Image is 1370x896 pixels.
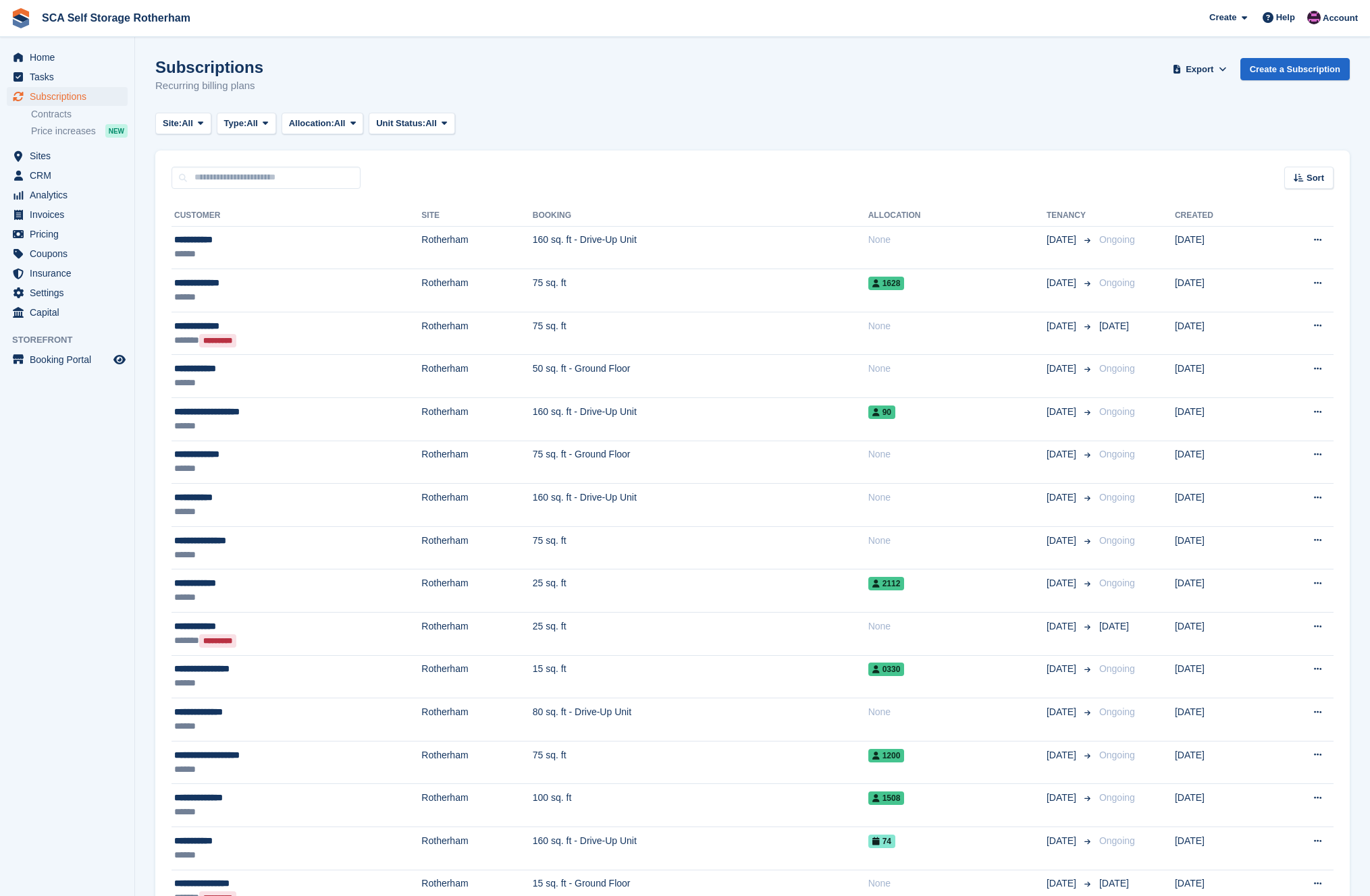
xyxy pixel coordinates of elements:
[30,264,111,283] span: Insurance
[7,225,128,244] a: menu
[1099,320,1129,331] span: [DATE]
[868,491,1047,505] div: None
[30,244,111,263] span: Coupons
[1047,362,1079,376] span: [DATE]
[30,87,111,106] span: Subscriptions
[30,205,111,224] span: Invoices
[376,117,425,130] span: Unit Status:
[1175,569,1267,613] td: [DATE]
[1047,405,1079,419] span: [DATE]
[1047,791,1079,805] span: [DATE]
[7,87,128,106] a: menu
[7,146,128,165] a: menu
[1099,663,1135,674] span: Ongoing
[1047,276,1079,290] span: [DATE]
[533,655,868,698] td: 15 sq. ft
[1209,11,1236,24] span: Create
[533,613,868,656] td: 25 sq. ft
[1175,441,1267,484] td: [DATE]
[868,362,1047,376] div: None
[246,117,258,130] span: All
[421,398,532,441] td: Rotherham
[30,186,111,204] span: Analytics
[1099,277,1135,288] span: Ongoing
[1047,319,1079,333] span: [DATE]
[868,233,1047,247] div: None
[1099,792,1135,803] span: Ongoing
[533,269,868,312] td: 75 sq. ft
[533,827,868,870] td: 160 sq. ft - Drive-Up Unit
[533,741,868,784] td: 75 sq. ft
[1099,750,1135,760] span: Ongoing
[421,655,532,698] td: Rotherham
[533,441,868,484] td: 75 sq. ft - Ground Floor
[1047,705,1079,719] span: [DATE]
[12,333,134,347] span: Storefront
[1099,234,1135,245] span: Ongoing
[7,186,128,204] a: menu
[30,166,111,185] span: CRM
[868,205,1047,227] th: Allocation
[868,577,905,590] span: 2112
[1175,269,1267,312] td: [DATE]
[868,619,1047,634] div: None
[533,398,868,441] td: 160 sq. ft - Drive-Up Unit
[421,484,532,527] td: Rotherham
[421,784,532,827] td: Rotherham
[1307,171,1324,185] span: Sort
[533,226,868,269] td: 160 sq. ft - Drive-Up Unit
[421,741,532,784] td: Rotherham
[369,113,454,135] button: Unit Status: All
[868,447,1047,461] div: None
[421,355,532,398] td: Rotherham
[7,283,128,302] a: menu
[1175,312,1267,355] td: [DATE]
[421,205,532,227] th: Site
[289,117,334,130] span: Allocation:
[868,835,895,848] span: 74
[1047,205,1094,227] th: Tenancy
[1099,706,1135,717] span: Ongoing
[31,108,128,121] a: Contracts
[1099,835,1135,846] span: Ongoing
[1047,534,1079,548] span: [DATE]
[1307,11,1321,24] img: Dale Chapman
[36,7,196,29] a: SCA Self Storage Rotherham
[30,67,111,86] span: Tasks
[1175,226,1267,269] td: [DATE]
[224,117,247,130] span: Type:
[1047,576,1079,590] span: [DATE]
[1099,406,1135,417] span: Ongoing
[30,303,111,322] span: Capital
[868,749,905,762] span: 1200
[1099,878,1129,889] span: [DATE]
[30,350,111,369] span: Booking Portal
[533,784,868,827] td: 100 sq. ft
[533,312,868,355] td: 75 sq. ft
[1047,834,1079,848] span: [DATE]
[868,663,905,676] span: 0330
[421,226,532,269] td: Rotherham
[1047,491,1079,505] span: [DATE]
[1175,484,1267,527] td: [DATE]
[182,117,193,130] span: All
[1099,578,1135,588] span: Ongoing
[155,113,211,135] button: Site: All
[7,303,128,322] a: menu
[868,876,1047,891] div: None
[1175,655,1267,698] td: [DATE]
[1276,11,1295,24] span: Help
[31,123,128,138] a: Price increases NEW
[11,8,31,28] img: stora-icon-8386f47178a22dfd0bd8f6a31ec36ba5ce8667c1dd55bd0f319d3a0aa187defe.svg
[533,355,868,398] td: 50 sq. ft - Ground Floor
[421,827,532,870] td: Rotherham
[533,484,868,527] td: 160 sq. ft - Drive-Up Unit
[30,283,111,302] span: Settings
[421,698,532,741] td: Rotherham
[1099,363,1135,374] span: Ongoing
[421,569,532,613] td: Rotherham
[1175,698,1267,741] td: [DATE]
[172,205,421,227] th: Customer
[1175,741,1267,784] td: [DATE]
[421,312,532,355] td: Rotherham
